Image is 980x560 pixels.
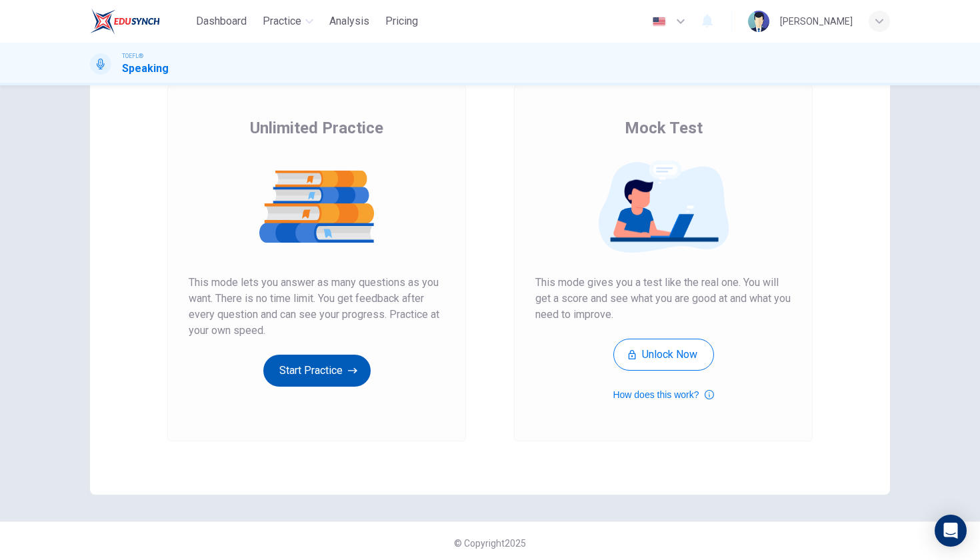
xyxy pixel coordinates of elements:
span: TOEFL® [122,51,143,61]
button: Unlock Now [613,339,714,371]
span: Practice [263,13,301,29]
span: This mode lets you answer as many questions as you want. There is no time limit. You get feedback... [189,275,445,339]
button: Pricing [380,9,423,33]
div: [PERSON_NAME] [780,13,853,29]
span: This mode gives you a test like the real one. You will get a score and see what you are good at a... [535,275,791,323]
button: Dashboard [191,9,252,33]
span: Dashboard [196,13,247,29]
button: How does this work? [613,387,713,403]
button: Practice [257,9,319,33]
h1: Speaking [122,61,169,77]
button: Start Practice [263,355,371,387]
span: Unlimited Practice [250,117,383,139]
img: Profile picture [748,11,769,32]
button: Analysis [324,9,375,33]
img: en [651,17,667,27]
img: EduSynch logo [90,8,160,35]
div: Open Intercom Messenger [935,515,967,547]
span: Mock Test [625,117,703,139]
span: Analysis [329,13,369,29]
span: © Copyright 2025 [454,538,526,549]
a: EduSynch logo [90,8,191,35]
span: Pricing [385,13,418,29]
